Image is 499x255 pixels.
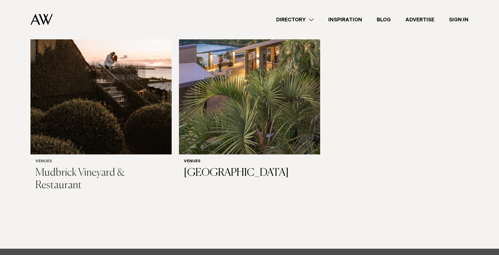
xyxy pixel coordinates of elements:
[398,16,442,24] a: Advertise
[35,167,167,192] h3: Mudbrick Vineyard & Restaurant
[184,159,315,164] h6: Venues
[369,16,398,24] a: Blog
[35,159,167,164] h6: Venues
[184,167,315,179] h3: [GEOGRAPHIC_DATA]
[30,14,53,25] img: Auckland Weddings Logo
[442,16,476,24] a: Sign In
[321,16,369,24] a: Inspiration
[269,16,321,24] a: Directory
